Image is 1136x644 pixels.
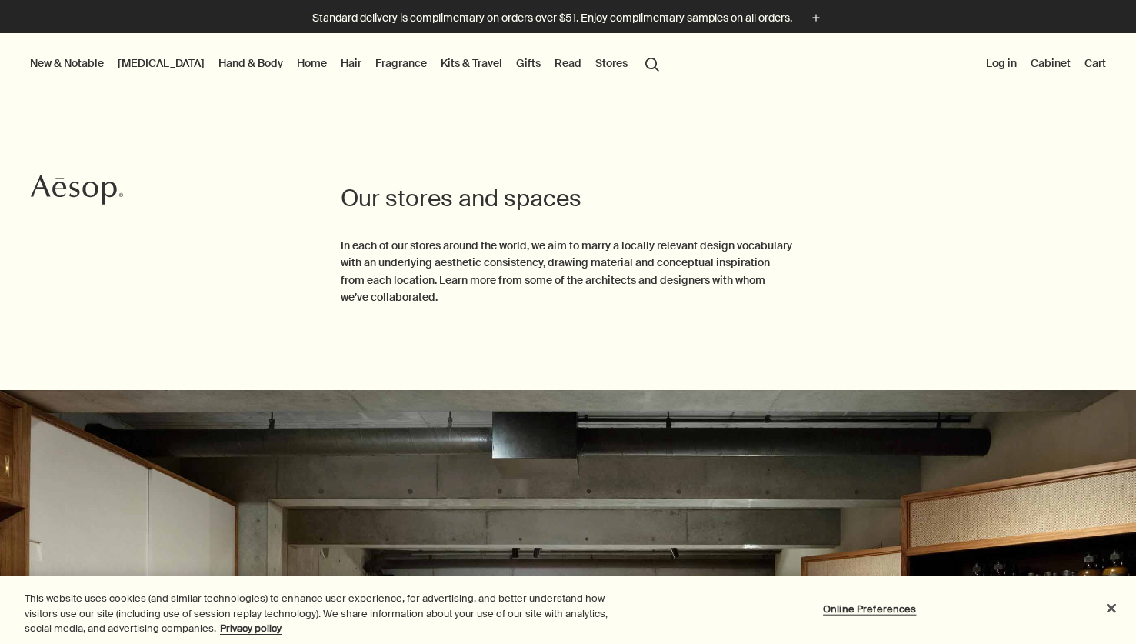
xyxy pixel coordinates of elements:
h1: Our stores and spaces [341,183,795,214]
button: Open search [638,48,666,78]
nav: primary [27,33,666,95]
a: Hair [338,53,365,73]
button: Cart [1081,53,1109,73]
p: Standard delivery is complimentary on orders over $51. Enjoy complimentary samples on all orders. [312,10,792,26]
a: Kits & Travel [438,53,505,73]
button: CC [147,469,168,489]
a: Cabinet [1028,53,1074,73]
button: Stores [592,53,631,73]
button: Close [1010,469,1024,485]
svg: Aesop [31,175,123,205]
a: Aesop [27,171,127,213]
a: Hand & Body [215,53,286,73]
a: [MEDICAL_DATA] [115,53,208,73]
a: Home [294,53,330,73]
button: Standard delivery is complimentary on orders over $51. Enjoy complimentary samples on all orders. [312,9,825,27]
button: Close [1094,591,1128,625]
nav: supplementary [983,33,1109,95]
a: Fragrance [372,53,430,73]
button: Log in [983,53,1020,73]
button: New & Notable [27,53,107,73]
a: Gifts [513,53,544,73]
button: Online Preferences, Opens the preference center dialog [821,593,918,624]
p: In each of our stores around the world, we aim to marry a locally relevant design vocabulary with... [341,237,795,306]
a: More information about your privacy, opens in a new tab [220,622,282,635]
div: This website uses cookies (and similar technologies) to enhance user experience, for advertising,... [25,591,625,636]
a: Read [551,53,585,73]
